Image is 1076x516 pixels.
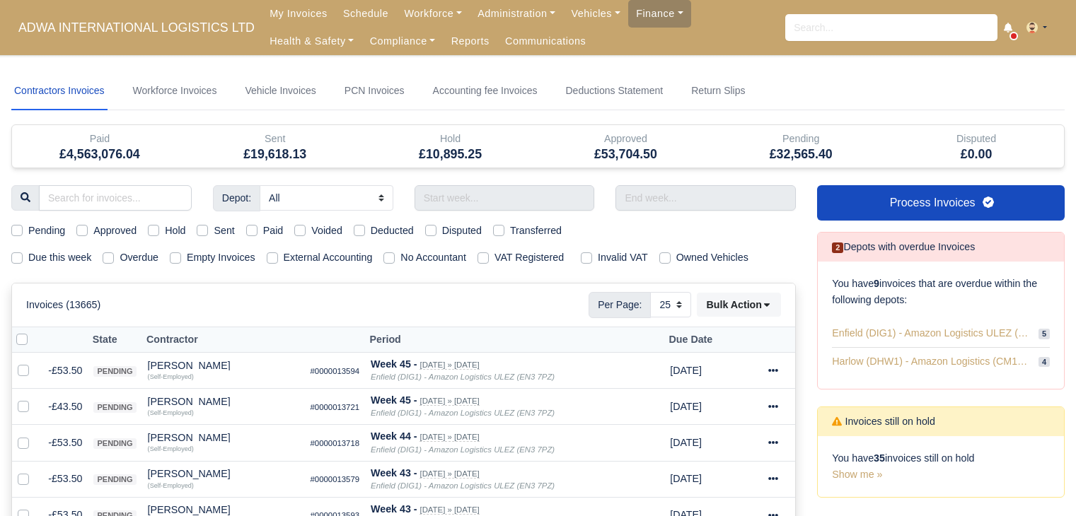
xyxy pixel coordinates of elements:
[39,185,192,211] input: Search for invoices...
[40,353,88,389] td: -£53.50
[832,241,975,253] h6: Depots with overdue Invoices
[371,409,555,417] i: Enfield (DIG1) - Amazon Logistics ULEZ (EN3 7PZ)
[23,147,177,162] h5: £4,563,076.04
[724,147,878,162] h5: £32,565.40
[832,319,1050,348] a: Enfield (DIG1) - Amazon Logistics ULEZ (EN3 7PZ) 5
[40,389,88,425] td: -£43.50
[93,438,136,449] span: pending
[371,445,555,454] i: Enfield (DIG1) - Amazon Logistics ULEZ (EN3 7PZ)
[1039,329,1050,339] span: 5
[40,461,88,497] td: -£53.50
[311,439,360,447] small: #0000013718
[400,250,466,266] label: No Accountant
[148,482,194,489] small: (Self-Employed)
[785,14,997,41] input: Search...
[688,72,748,110] a: Return Slips
[198,147,352,162] h5: £19,618.13
[430,72,540,110] a: Accounting fee Invoices
[371,223,414,239] label: Deducted
[28,223,65,239] label: Pending
[371,394,417,406] strong: Week 45 -
[420,397,479,406] small: [DATE] » [DATE]
[371,358,417,370] strong: Week 45 -
[548,131,702,147] div: Approved
[93,474,136,485] span: pending
[120,250,158,266] label: Overdue
[148,505,299,515] div: [PERSON_NAME]
[148,445,194,452] small: (Self-Employed)
[88,327,141,353] th: State
[242,72,318,110] a: Vehicle Invoices
[420,433,479,442] small: [DATE] » [DATE]
[697,293,781,317] button: Bulk Action
[148,373,194,380] small: (Self-Employed)
[93,366,136,377] span: pending
[713,125,889,168] div: Pending
[874,278,879,289] strong: 9
[148,397,299,406] div: [PERSON_NAME]
[442,223,482,239] label: Disputed
[311,223,342,239] label: Voided
[676,250,748,266] label: Owned Vehicles
[589,292,651,317] span: Per Page:
[262,28,362,55] a: Health & Safety
[598,250,648,266] label: Invalid VAT
[148,433,299,442] div: [PERSON_NAME]
[130,72,220,110] a: Workforce Invoices
[832,325,1033,341] span: Enfield (DIG1) - Amazon Logistics ULEZ (EN3 7PZ)
[494,250,564,266] label: VAT Registered
[832,416,935,428] h6: Invoices still on hold
[11,72,108,110] a: Contractors Invoices
[670,437,702,448] span: 1 month from now
[615,185,796,211] input: End week...
[148,469,299,479] div: [PERSON_NAME]
[213,185,260,211] span: Depot:
[374,131,528,147] div: Hold
[899,131,1053,147] div: Disputed
[874,452,885,464] strong: 35
[28,250,91,266] label: Due this week
[371,503,417,515] strong: Week 43 -
[832,348,1050,375] a: Harlow (DHW1) - Amazon Logistics (CM19 5AW) 4
[420,505,479,515] small: [DATE] » [DATE]
[817,185,1065,221] a: Process Invoices
[263,223,284,239] label: Paid
[420,469,479,479] small: [DATE] » [DATE]
[371,467,417,479] strong: Week 43 -
[11,13,262,42] span: ADWA INTERNATIONAL LOGISTICS LTD
[832,353,1033,370] span: Harlow (DHW1) - Amazon Logistics (CM19 5AW)
[818,436,1064,497] div: You have invoices still on hold
[548,147,702,162] h5: £53,704.50
[361,28,443,55] a: Compliance
[374,147,528,162] h5: £10,895.25
[670,401,702,412] span: 1 month from now
[93,223,137,239] label: Approved
[420,360,479,370] small: [DATE] » [DATE]
[11,14,262,42] a: ADWA INTERNATIONAL LOGISTICS LTD
[311,367,360,375] small: #0000013594
[142,327,305,353] th: Contractor
[371,430,417,442] strong: Week 44 -
[284,250,373,266] label: External Accounting
[363,125,538,168] div: Hold
[187,125,363,168] div: Sent
[148,409,194,416] small: (Self-Employed)
[371,481,555,490] i: Enfield (DIG1) - Amazon Logistics ULEZ (EN3 7PZ)
[1039,357,1050,368] span: 4
[214,223,234,239] label: Sent
[832,276,1050,308] p: You have invoices that are overdue within the following depots:
[670,473,702,484] span: 1 month from now
[311,403,360,411] small: #0000013721
[832,242,843,253] span: 2
[12,125,187,168] div: Paid
[198,131,352,147] div: Sent
[342,72,407,110] a: PCN Invoices
[93,402,136,413] span: pending
[371,373,555,381] i: Enfield (DIG1) - Amazon Logistics ULEZ (EN3 7PZ)
[311,475,360,483] small: #0000013579
[165,223,185,239] label: Hold
[444,28,497,55] a: Reports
